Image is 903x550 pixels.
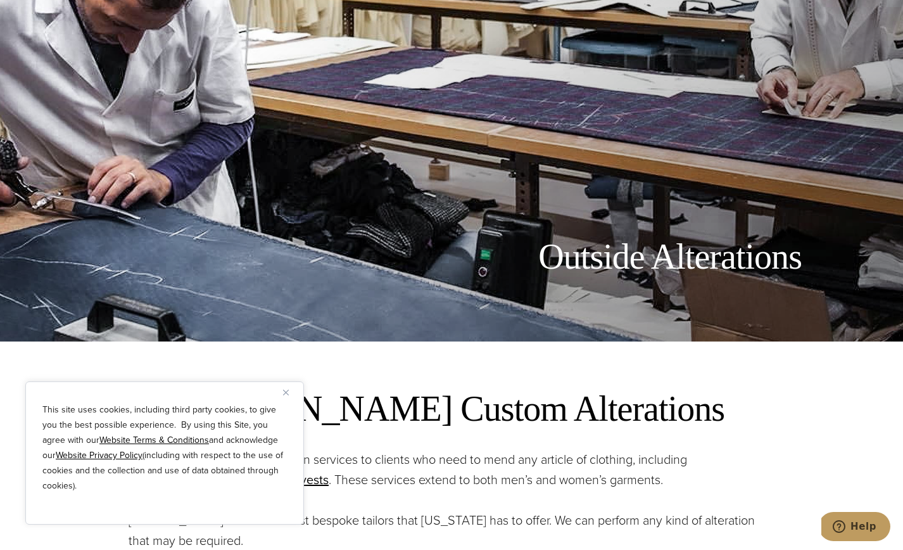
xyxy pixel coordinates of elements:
[42,402,287,494] p: This site uses cookies, including third party cookies, to give you the best possible experience. ...
[56,449,142,462] a: Website Privacy Policy
[821,512,890,544] iframe: Opens a widget where you can chat to one of our agents
[99,433,209,447] a: Website Terms & Conditions
[538,236,802,278] h1: Outside Alterations
[300,470,329,489] a: vests
[283,385,298,400] button: Close
[283,390,289,395] img: Close
[129,386,774,432] h2: [PERSON_NAME] Custom Alterations
[129,449,774,490] p: [PERSON_NAME] offers alteration services to clients who need to mend any article of clothing, inc...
